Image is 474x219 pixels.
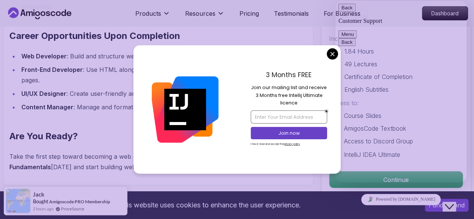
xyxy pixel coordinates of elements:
[19,51,278,61] li: : Build and structure websites with HTML as your foundation.
[19,88,278,99] li: : Create user-friendly and accessible web interfaces with semantic HTML.
[21,52,67,60] strong: Web Developer
[33,206,54,212] span: 2 hours ago
[33,191,44,198] span: jack
[324,9,360,18] a: For Business
[6,189,30,213] img: provesource social proof notification image
[33,198,48,204] span: Bought
[135,9,161,18] p: Products
[19,64,278,85] li: : Use HTML alongside CSS and JavaScript to create interactive web pages.
[19,102,278,112] li: : Manage and format website content with confidence.
[443,189,467,212] iframe: chat widget
[239,9,259,18] a: Pricing
[6,197,414,213] div: This website uses cookies to enhance the user experience.
[185,9,215,18] p: Resources
[329,171,463,188] button: Continue
[335,1,467,182] iframe: chat widget
[274,9,309,18] a: Testimonials
[49,199,110,204] a: Amigoscode PRO Membership
[9,151,278,172] p: Take the first step toward becoming a web development expert. Enroll in [DATE] and start building...
[21,90,66,97] strong: UI/UX Designer
[329,171,463,188] p: Continue
[185,9,224,24] button: Resources
[335,191,467,208] iframe: chat widget
[61,206,84,212] a: ProveSource
[329,34,463,43] p: Includes:
[21,103,73,111] strong: Content Manager
[9,130,278,142] h2: Are You Ready?
[21,66,83,73] strong: Front-End Developer
[135,9,170,24] button: Products
[9,30,278,42] h2: Career Opportunities Upon Completion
